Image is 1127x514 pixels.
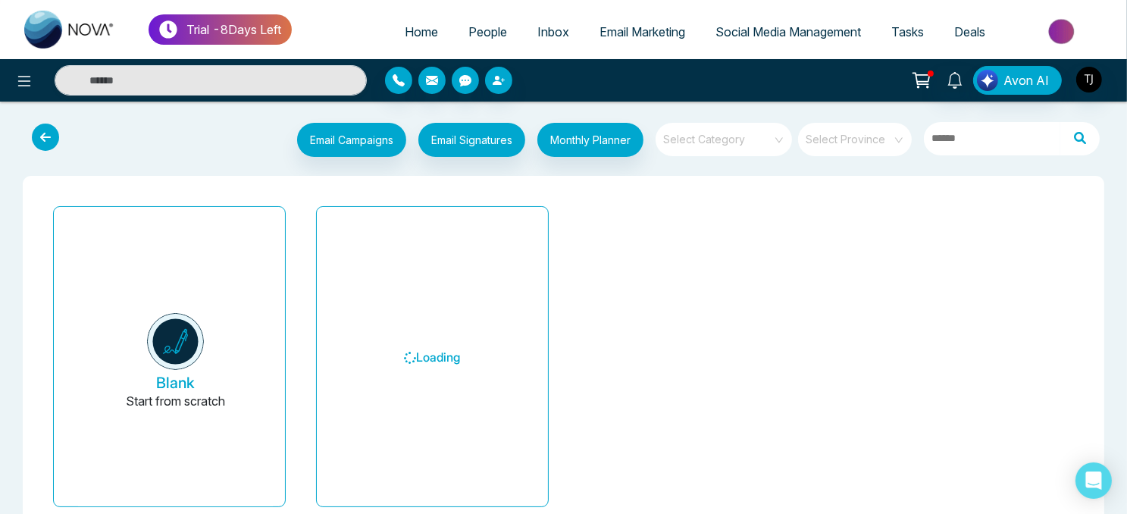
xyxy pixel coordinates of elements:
[537,24,569,39] span: Inbox
[1008,14,1118,49] img: Market-place.gif
[186,20,281,39] p: Trial - 8 Days Left
[537,123,643,157] button: Monthly Planner
[147,313,204,370] img: novacrm
[453,17,522,46] a: People
[418,123,525,157] button: Email Signatures
[1076,67,1102,92] img: User Avatar
[78,219,273,506] button: BlankStart from scratch
[584,17,700,46] a: Email Marketing
[285,131,406,146] a: Email Campaigns
[406,123,525,161] a: Email Signatures
[876,17,939,46] a: Tasks
[24,11,115,49] img: Nova CRM Logo
[1075,462,1112,499] div: Open Intercom Messenger
[156,374,195,392] h5: Blank
[973,66,1062,95] button: Avon AI
[468,24,507,39] span: People
[335,219,530,496] h6: Loading
[600,24,685,39] span: Email Marketing
[700,17,876,46] a: Social Media Management
[891,24,924,39] span: Tasks
[126,392,225,428] p: Start from scratch
[939,17,1000,46] a: Deals
[522,17,584,46] a: Inbox
[390,17,453,46] a: Home
[1003,71,1049,89] span: Avon AI
[525,123,643,161] a: Monthly Planner
[954,24,985,39] span: Deals
[977,70,998,91] img: Lead Flow
[405,24,438,39] span: Home
[715,24,861,39] span: Social Media Management
[297,123,406,157] button: Email Campaigns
